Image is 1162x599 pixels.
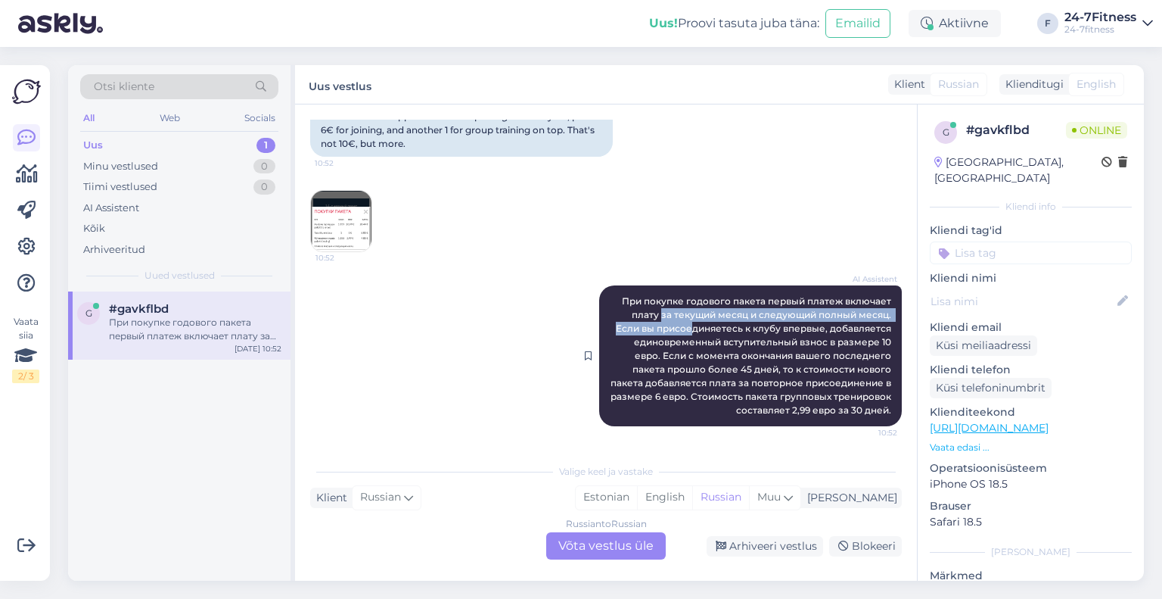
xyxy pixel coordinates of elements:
[83,201,139,216] div: AI Assistent
[310,490,347,506] div: Klient
[757,490,781,504] span: Muu
[80,108,98,128] div: All
[1077,76,1116,92] span: English
[144,269,215,282] span: Uued vestlused
[999,76,1064,92] div: Klienditugi
[930,568,1132,584] p: Märkmed
[310,104,613,157] div: There is an 8€ supplement to the package for the year, plus 6€ for joining, and another 1 for gro...
[930,498,1132,514] p: Brauser
[83,138,103,153] div: Uus
[930,476,1132,492] p: iPhone OS 18.5
[1037,13,1058,34] div: F
[83,221,105,236] div: Kõik
[649,16,678,30] b: Uus!
[83,159,158,174] div: Minu vestlused
[930,514,1132,530] p: Safari 18.5
[649,14,819,33] div: Proovi tasuta juba täna:
[315,158,371,169] span: 10:52
[83,179,157,195] div: Tiimi vestlused
[637,486,692,509] div: English
[12,370,39,383] div: 2 / 3
[930,421,1049,435] a: [URL][DOMAIN_NAME]
[235,343,281,354] div: [DATE] 10:52
[12,315,39,383] div: Vaata siia
[930,404,1132,420] p: Klienditeekond
[241,108,278,128] div: Socials
[930,242,1132,264] input: Lisa tag
[930,335,1037,356] div: Küsi meiliaadressi
[576,486,637,509] div: Estonian
[943,126,949,138] span: g
[85,307,92,319] span: g
[546,532,666,560] div: Võta vestlus üle
[930,441,1132,454] p: Vaata edasi ...
[930,270,1132,286] p: Kliendi nimi
[825,9,890,38] button: Emailid
[930,362,1132,378] p: Kliendi telefon
[94,79,154,95] span: Otsi kliente
[938,76,979,92] span: Russian
[930,545,1132,559] div: [PERSON_NAME]
[840,273,897,285] span: AI Assistent
[930,200,1132,214] div: Kliendi info
[909,10,1001,37] div: Aktiivne
[109,302,169,316] span: #gavkflbd
[109,316,281,343] div: При покупке годового пакета первый платеж включает плату за текущий месяц и следующий полный меся...
[315,252,372,264] span: 10:52
[83,242,145,257] div: Arhiveeritud
[931,293,1114,310] input: Lisa nimi
[253,179,275,195] div: 0
[157,108,183,128] div: Web
[707,536,823,557] div: Arhiveeri vestlus
[930,320,1132,335] p: Kliendi email
[611,295,893,416] span: При покупке годового пакета первый платеж включает плату за текущий месяц и следующий полный меся...
[309,74,371,95] label: Uus vestlus
[840,427,897,438] span: 10:52
[256,138,275,153] div: 1
[888,76,925,92] div: Klient
[566,517,647,531] div: Russian to Russian
[934,154,1101,186] div: [GEOGRAPHIC_DATA], [GEOGRAPHIC_DATA]
[966,121,1066,139] div: # gavkflbd
[930,378,1052,398] div: Küsi telefoninumbrit
[1064,11,1153,36] a: 24-7Fitness24-7fitness
[311,191,371,251] img: Attachment
[12,77,41,106] img: Askly Logo
[930,460,1132,476] p: Operatsioonisüsteem
[253,159,275,174] div: 0
[692,486,749,509] div: Russian
[801,490,897,506] div: [PERSON_NAME]
[1064,11,1136,23] div: 24-7Fitness
[1064,23,1136,36] div: 24-7fitness
[1066,122,1127,139] span: Online
[930,223,1132,239] p: Kliendi tag'id
[310,465,902,479] div: Valige keel ja vastake
[360,489,401,506] span: Russian
[829,536,902,557] div: Blokeeri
